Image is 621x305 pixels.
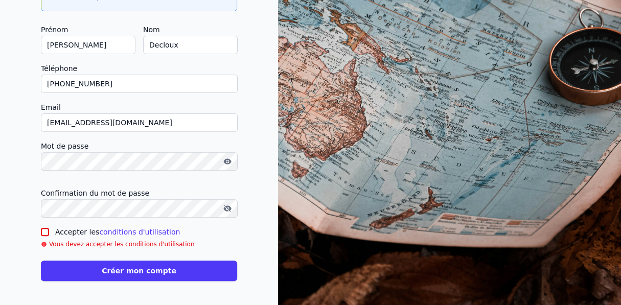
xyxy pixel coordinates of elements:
[143,24,237,36] label: Nom
[99,228,180,236] a: conditions d'utilisation
[41,24,135,36] label: Prénom
[41,62,237,75] label: Téléphone
[41,140,237,152] label: Mot de passe
[55,228,180,236] label: Accepter les
[41,261,237,281] button: Créer mon compte
[49,240,194,248] p: Vous devez accepter les conditions d'utilisation
[41,187,237,199] label: Confirmation du mot de passe
[41,101,237,113] label: Email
